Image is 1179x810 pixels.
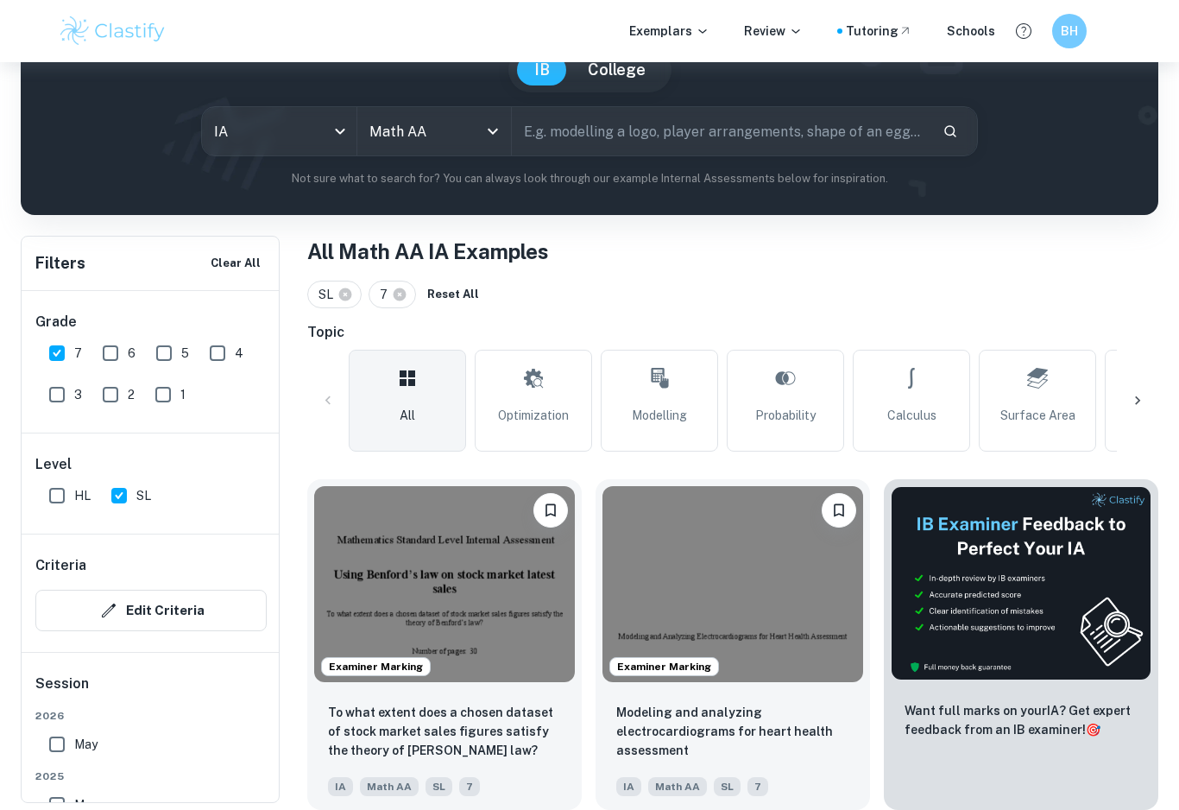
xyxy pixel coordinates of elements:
[74,385,82,404] span: 3
[235,344,243,363] span: 4
[128,385,135,404] span: 2
[846,22,912,41] a: Tutoring
[423,282,483,307] button: Reset All
[74,735,98,754] span: May
[307,322,1158,343] h6: Topic
[947,22,995,41] a: Schools
[744,22,803,41] p: Review
[181,344,189,363] span: 5
[74,344,82,363] span: 7
[74,486,91,505] span: HL
[35,674,267,708] h6: Session
[426,777,452,796] span: SL
[616,703,849,760] p: Modeling and analyzing electrocardiograms for heart health assessment
[459,777,480,796] span: 7
[1000,406,1075,425] span: Surface Area
[328,777,353,796] span: IA
[35,454,267,475] h6: Level
[380,285,395,304] span: 7
[887,406,936,425] span: Calculus
[35,312,267,332] h6: Grade
[596,479,870,810] a: Examiner MarkingBookmarkModeling and analyzing electrocardiograms for heart health assessmentIAMa...
[747,777,768,796] span: 7
[602,486,863,682] img: Math AA IA example thumbnail: Modeling and analyzing electrocardiogram
[936,117,965,146] button: Search
[35,769,267,784] span: 2025
[35,555,86,576] h6: Criteria
[714,777,741,796] span: SL
[35,251,85,275] h6: Filters
[35,708,267,724] span: 2026
[610,659,718,674] span: Examiner Marking
[400,406,415,425] span: All
[616,777,641,796] span: IA
[1009,16,1038,46] button: Help and Feedback
[905,701,1138,739] p: Want full marks on your IA ? Get expert feedback from an IB examiner!
[1052,14,1087,48] button: BH
[307,479,582,810] a: Examiner MarkingBookmarkTo what extent does a chosen dataset of stock market sales figures satisf...
[1086,723,1100,737] span: 🎯
[35,590,267,631] button: Edit Criteria
[517,54,567,85] button: IB
[822,493,856,528] button: Bookmark
[307,281,362,308] div: SL
[632,406,687,425] span: Modelling
[891,486,1151,680] img: Thumbnail
[58,14,167,48] img: Clastify logo
[322,659,430,674] span: Examiner Marking
[533,493,568,528] button: Bookmark
[512,107,929,155] input: E.g. modelling a logo, player arrangements, shape of an egg...
[180,385,186,404] span: 1
[369,281,416,308] div: 7
[206,250,265,276] button: Clear All
[136,486,151,505] span: SL
[648,777,707,796] span: Math AA
[481,119,505,143] button: Open
[318,285,341,304] span: SL
[755,406,816,425] span: Probability
[571,54,663,85] button: College
[884,479,1158,810] a: ThumbnailWant full marks on yourIA? Get expert feedback from an IB examiner!
[307,236,1158,267] h1: All Math AA IA Examples
[202,107,356,155] div: IA
[35,170,1144,187] p: Not sure what to search for? You can always look through our example Internal Assessments below f...
[1060,22,1080,41] h6: BH
[328,703,561,760] p: To what extent does a chosen dataset of stock market sales figures satisfy the theory of Benford’...
[314,486,575,682] img: Math AA IA example thumbnail: To what extent does a chosen dataset of
[629,22,709,41] p: Exemplars
[498,406,569,425] span: Optimization
[360,777,419,796] span: Math AA
[128,344,136,363] span: 6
